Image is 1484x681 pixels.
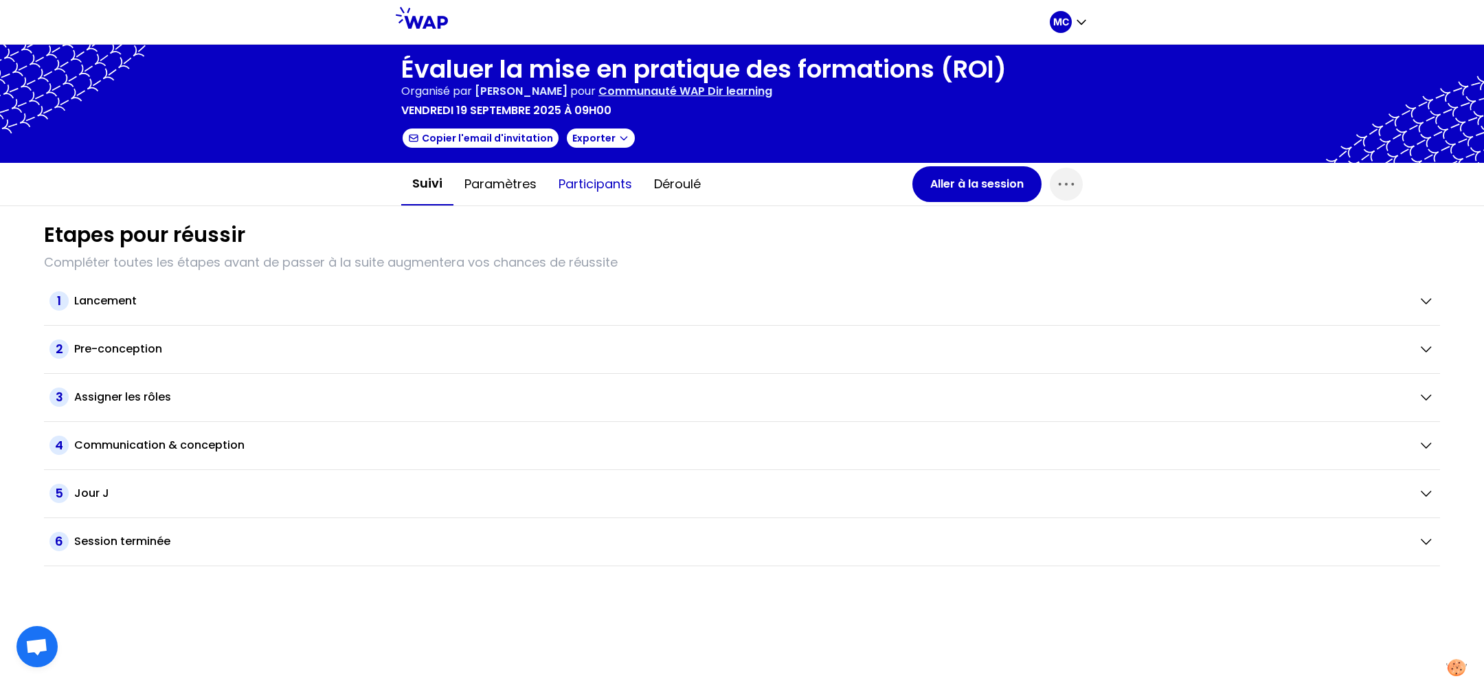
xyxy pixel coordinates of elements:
[49,291,69,311] span: 1
[401,102,611,119] p: vendredi 19 septembre 2025 à 09h00
[49,484,1435,503] button: 5Jour J
[49,484,69,503] span: 5
[74,293,137,309] h2: Lancement
[912,166,1042,202] button: Aller à la session
[598,83,772,100] p: Communauté WAP Dir learning
[49,339,69,359] span: 2
[74,389,171,405] h2: Assigner les rôles
[401,83,472,100] p: Organisé par
[74,485,109,502] h2: Jour J
[401,127,560,149] button: Copier l'email d'invitation
[74,533,170,550] h2: Session terminée
[49,436,1435,455] button: 4Communication & conception
[49,388,1435,407] button: 3Assigner les rôles
[1050,11,1088,33] button: MC
[16,626,58,667] div: Ouvrir le chat
[49,436,69,455] span: 4
[643,164,712,205] button: Déroulé
[44,223,245,247] h1: Etapes pour réussir
[475,83,567,99] span: [PERSON_NAME]
[74,341,162,357] h2: Pre-conception
[49,291,1435,311] button: 1Lancement
[1053,15,1069,29] p: MC
[401,163,453,205] button: Suivi
[570,83,596,100] p: pour
[49,388,69,407] span: 3
[453,164,548,205] button: Paramètres
[44,253,1440,272] p: Compléter toutes les étapes avant de passer à la suite augmentera vos chances de réussite
[548,164,643,205] button: Participants
[49,532,69,551] span: 6
[401,56,1007,83] h1: Évaluer la mise en pratique des formations (ROI)
[565,127,636,149] button: Exporter
[74,437,245,454] h2: Communication & conception
[49,532,1435,551] button: 6Session terminée
[49,339,1435,359] button: 2Pre-conception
